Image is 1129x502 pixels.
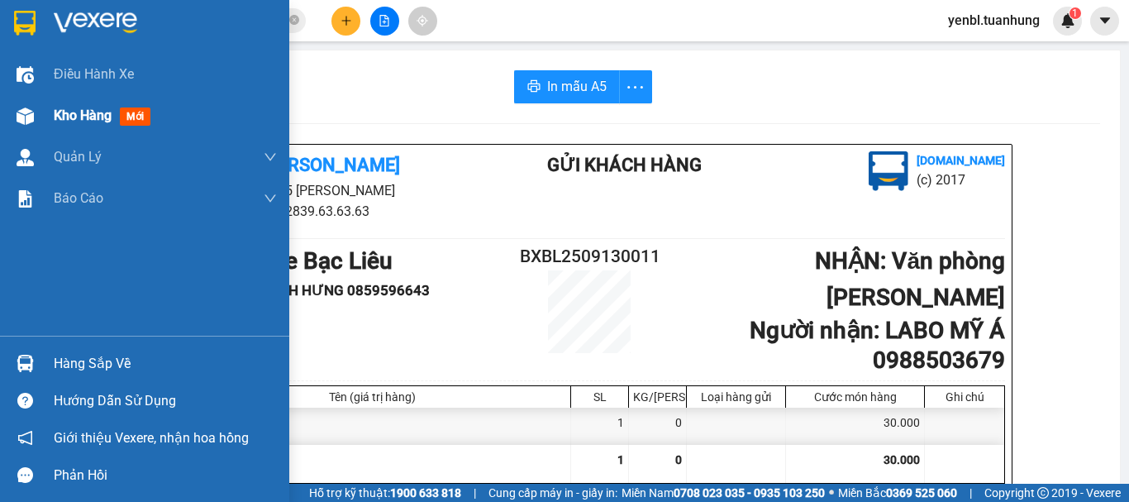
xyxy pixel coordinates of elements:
[17,430,33,446] span: notification
[17,355,34,372] img: warehouse-icon
[571,408,629,445] div: 1
[331,7,360,36] button: plus
[917,170,1005,190] li: (c) 2017
[370,7,399,36] button: file-add
[547,76,607,97] span: In mẫu A5
[120,108,150,126] span: mới
[54,188,103,208] span: Báo cáo
[54,64,134,84] span: Điều hành xe
[417,15,428,26] span: aim
[547,155,702,175] b: Gửi khách hàng
[341,15,352,26] span: plus
[474,484,476,502] span: |
[619,70,652,103] button: more
[969,484,972,502] span: |
[1098,13,1112,28] span: caret-down
[264,151,277,164] span: down
[829,490,834,496] span: ⚪️
[1069,7,1081,19] sup: 1
[617,453,624,466] span: 1
[514,70,620,103] button: printerIn mẫu A5
[838,484,957,502] span: Miền Bắc
[390,486,461,500] strong: 1900 633 818
[620,77,651,98] span: more
[174,408,571,445] div: 1 HÔP (Khác)
[575,390,624,404] div: SL
[691,390,781,404] div: Loại hàng gửi
[17,393,33,409] span: question-circle
[790,390,920,404] div: Cước món hàng
[917,154,1005,167] b: [DOMAIN_NAME]
[54,463,277,488] div: Phản hồi
[14,11,36,36] img: logo-vxr
[929,390,1000,404] div: Ghi chú
[1060,13,1075,28] img: icon-new-feature
[289,13,299,29] span: close-circle
[408,7,437,36] button: aim
[750,317,1005,374] b: Người nhận : LABO MỸ Á 0988503679
[935,10,1053,31] span: yenbl.tuanhung
[54,389,277,414] div: Hướng dẫn sử dụng
[1037,487,1049,499] span: copyright
[264,192,277,205] span: down
[174,282,430,299] b: Người gửi : NK VĨNH HƯNG 0859596643
[309,484,461,502] span: Hỗ trợ kỹ thuật:
[622,484,825,502] span: Miền Nam
[261,155,400,175] b: [PERSON_NAME]
[488,484,617,502] span: Cung cấp máy in - giấy in:
[869,151,908,191] img: logo.jpg
[17,66,34,84] img: warehouse-icon
[886,486,957,500] strong: 0369 525 060
[520,243,659,270] h2: BXBL2509130011
[54,351,277,376] div: Hàng sắp về
[174,180,481,201] li: 85 [PERSON_NAME]
[17,149,34,166] img: warehouse-icon
[17,467,33,483] span: message
[786,408,925,445] div: 30.000
[379,15,390,26] span: file-add
[289,15,299,25] span: close-circle
[54,428,249,448] span: Giới thiệu Vexere, nhận hoa hồng
[884,453,920,466] span: 30.000
[174,201,481,222] li: 02839.63.63.63
[17,190,34,208] img: solution-icon
[675,453,682,466] span: 0
[629,408,687,445] div: 0
[17,108,34,125] img: warehouse-icon
[1090,7,1119,36] button: caret-down
[54,108,112,123] span: Kho hàng
[527,79,541,95] span: printer
[54,146,102,167] span: Quản Lý
[179,390,566,404] div: Tên (giá trị hàng)
[815,247,1005,311] b: NHẬN : Văn phòng [PERSON_NAME]
[1072,7,1078,19] span: 1
[633,390,682,404] div: KG/[PERSON_NAME]
[674,486,825,500] strong: 0708 023 035 - 0935 103 250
